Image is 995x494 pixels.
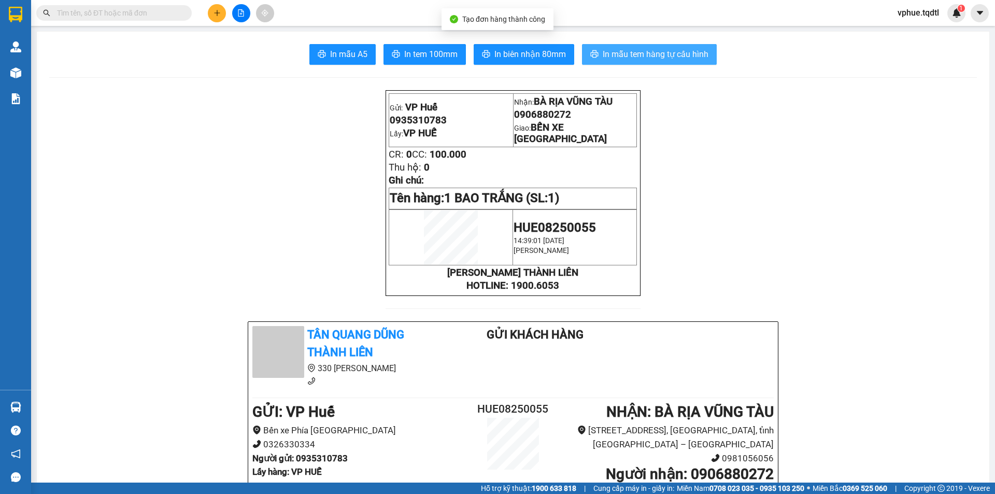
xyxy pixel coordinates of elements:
button: plus [208,4,226,22]
b: Người gửi : 0935310783 [252,453,348,463]
button: file-add [232,4,250,22]
li: [STREET_ADDRESS], [GEOGRAPHIC_DATA], tỉnh [GEOGRAPHIC_DATA] – [GEOGRAPHIC_DATA] [557,424,774,451]
img: logo-vxr [9,7,22,22]
span: check-circle [450,15,458,23]
strong: [PERSON_NAME] THÀNH LIÊN [447,267,578,278]
span: environment [252,426,261,434]
span: message [11,472,21,482]
span: search [43,9,50,17]
span: 0 [406,149,412,160]
span: copyright [937,485,945,492]
li: 0326330334 [252,437,470,451]
img: icon-new-feature [952,8,961,18]
img: solution-icon [10,93,21,104]
span: phone [252,440,261,448]
span: 0935310783 [390,115,447,126]
img: warehouse-icon [10,67,21,78]
span: 1) [548,191,559,205]
b: Người nhận : 0906880272 [606,465,774,483]
li: Bến xe Phía [GEOGRAPHIC_DATA] [252,424,470,437]
span: printer [392,50,400,60]
img: warehouse-icon [10,402,21,413]
button: printerIn tem 100mm [383,44,466,65]
span: caret-down [975,8,985,18]
span: [PERSON_NAME] [514,246,569,255]
span: phone [307,377,316,385]
strong: 0369 525 060 [843,484,887,492]
span: In mẫu tem hàng tự cấu hình [603,48,708,61]
span: VP HUẾ [403,128,437,139]
span: BẾN XE [GEOGRAPHIC_DATA] [514,122,607,145]
span: ⚪️ [807,486,810,490]
span: Ghi chú: [389,175,424,186]
strong: HOTLINE: 1900.6053 [466,280,559,291]
b: NHẬN : BÀ RỊA VŨNG TÀU [606,403,774,420]
button: aim [256,4,274,22]
span: CC: [412,149,427,160]
span: Tên hàng: [390,191,559,205]
span: In tem 100mm [404,48,458,61]
span: Cung cấp máy in - giấy in: [593,483,674,494]
span: printer [482,50,490,60]
span: Miền Nam [677,483,804,494]
b: Gửi khách hàng [487,328,584,341]
span: CR: [389,149,404,160]
img: warehouse-icon [10,41,21,52]
span: In biên nhận 80mm [494,48,566,61]
span: VP Huế [405,102,437,113]
li: 330 [PERSON_NAME] [252,362,445,375]
span: Miền Bắc [813,483,887,494]
b: Tân Quang Dũng Thành Liên [307,328,404,359]
span: In mẫu A5 [330,48,367,61]
span: 14:39:01 [DATE] [514,236,564,245]
span: 1 [959,5,963,12]
span: 100.000 [430,149,466,160]
span: printer [318,50,326,60]
span: Thu hộ: [389,162,421,173]
span: aim [261,9,268,17]
span: BÀ RỊA VŨNG TÀU [534,96,613,107]
span: Hỗ trợ kỹ thuật: [481,483,576,494]
span: environment [307,364,316,372]
h2: HUE08250055 [470,401,557,418]
button: printerIn mẫu tem hàng tự cấu hình [582,44,717,65]
sup: 1 [958,5,965,12]
span: question-circle [11,426,21,435]
p: Nhận: [514,96,636,107]
b: Lấy hàng : VP HUẾ [252,467,322,477]
span: environment [577,426,586,434]
strong: 0708 023 035 - 0935 103 250 [709,484,804,492]
span: printer [590,50,599,60]
span: phone [711,454,720,462]
span: 1 BAO TRẮNG (SL: [444,191,559,205]
button: printerIn mẫu A5 [309,44,376,65]
input: Tìm tên, số ĐT hoặc mã đơn [57,7,179,19]
span: vphue.tqdtl [889,6,947,19]
strong: 1900 633 818 [532,484,576,492]
span: Tạo đơn hàng thành công [462,15,545,23]
span: | [895,483,897,494]
p: Gửi: [390,102,512,113]
span: | [584,483,586,494]
span: 0 [424,162,430,173]
button: printerIn biên nhận 80mm [474,44,574,65]
button: caret-down [971,4,989,22]
b: GỬI : VP Huế [252,403,335,420]
span: notification [11,449,21,459]
span: 0906880272 [514,109,571,120]
span: Lấy: [390,130,437,138]
span: Giao: [514,124,607,144]
span: HUE08250055 [514,220,596,235]
li: 0981056056 [557,451,774,465]
span: file-add [237,9,245,17]
span: plus [214,9,221,17]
